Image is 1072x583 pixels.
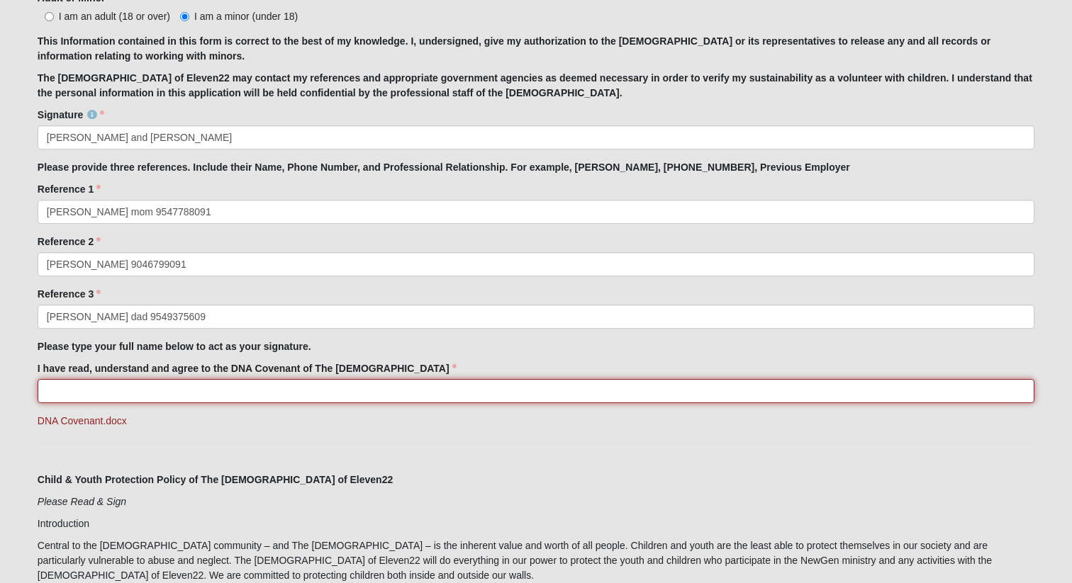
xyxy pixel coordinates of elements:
[38,496,126,507] i: Please Read & Sign
[38,234,101,249] label: Reference 2
[38,341,311,352] strong: Please type your full name below to act as your signature.
[38,287,101,301] label: Reference 3
[38,162,850,173] strong: Please provide three references. Include their Name, Phone Number, and Professional Relationship....
[38,361,457,375] label: I have read, understand and agree to the DNA Covenant of The [DEMOGRAPHIC_DATA]
[38,72,1032,98] strong: The [DEMOGRAPHIC_DATA] of Eleven22 may contact my references and appropriate government agencies ...
[38,182,101,196] label: Reference 1
[38,516,1034,531] p: Introduction
[59,11,170,22] span: I am an adult (18 or over)
[180,12,189,21] input: I am a minor (under 18)
[38,108,105,122] label: Signature
[38,35,991,62] strong: This Information contained in this form is correct to the best of my knowledge. I, undersigned, g...
[45,12,54,21] input: I am an adult (18 or over)
[38,538,1034,583] p: Central to the [DEMOGRAPHIC_DATA] community – and The [DEMOGRAPHIC_DATA] – is the inherent value ...
[38,474,393,485] strong: Child & Youth Protection Policy of The [DEMOGRAPHIC_DATA] of Eleven22
[38,415,127,426] a: DNA Covenant.docx
[194,11,298,22] span: I am a minor (under 18)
